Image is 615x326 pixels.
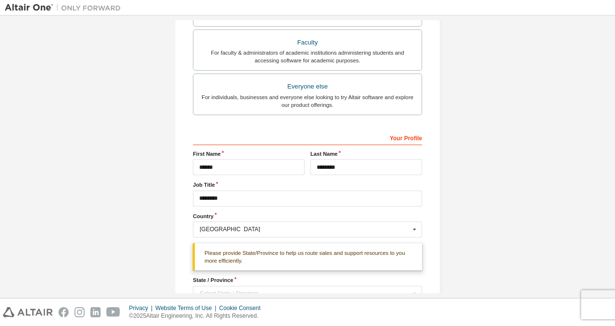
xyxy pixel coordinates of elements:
[193,243,422,271] div: Please provide State/Province to help us route sales and support resources to you more efficiently.
[106,307,120,317] img: youtube.svg
[3,307,53,317] img: altair_logo.svg
[129,304,155,312] div: Privacy
[74,307,85,317] img: instagram.svg
[199,49,416,64] div: For faculty & administrators of academic institutions administering students and accessing softwa...
[155,304,219,312] div: Website Terms of Use
[5,3,126,13] img: Altair One
[199,93,416,109] div: For individuals, businesses and everyone else looking to try Altair software and explore our prod...
[219,304,266,312] div: Cookie Consent
[193,150,305,158] label: First Name
[199,80,416,93] div: Everyone else
[200,291,410,296] div: Select State / Province
[193,276,422,284] label: State / Province
[193,212,422,220] label: Country
[200,226,410,232] div: [GEOGRAPHIC_DATA]
[90,307,101,317] img: linkedin.svg
[129,312,266,320] p: © 2025 Altair Engineering, Inc. All Rights Reserved.
[193,130,422,145] div: Your Profile
[310,150,422,158] label: Last Name
[193,181,422,189] label: Job Title
[199,36,416,49] div: Faculty
[59,307,69,317] img: facebook.svg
